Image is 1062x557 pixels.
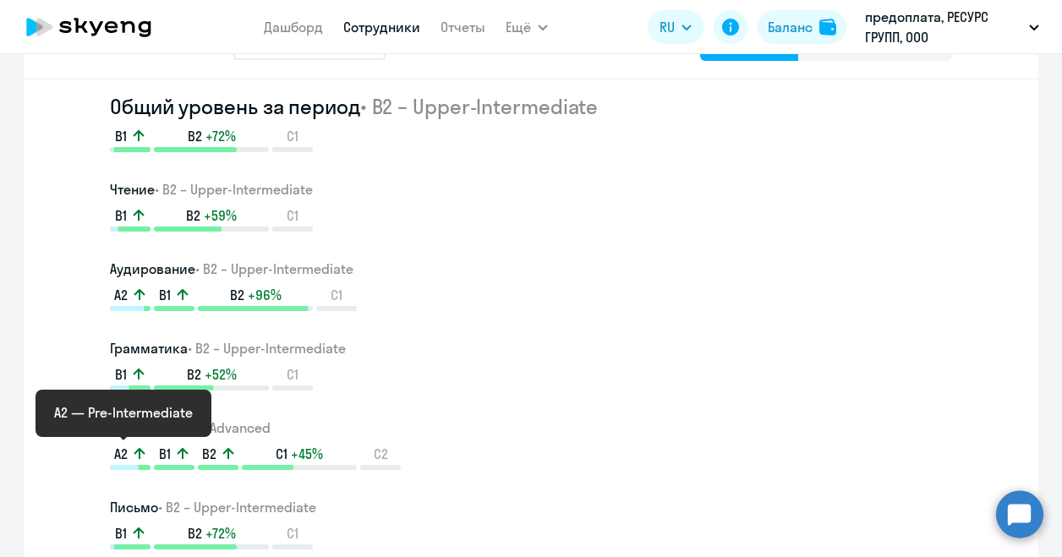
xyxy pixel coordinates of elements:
[110,338,952,358] h3: Грамматика
[110,418,952,438] h3: Говорение
[287,365,298,384] span: C1
[287,524,298,543] span: C1
[202,445,216,463] span: B2
[506,10,548,44] button: Ещё
[159,445,171,463] span: B1
[441,19,485,35] a: Отчеты
[110,497,952,517] h3: Письмо
[230,286,244,304] span: B2
[205,365,237,384] span: +52%
[110,93,952,120] h2: Общий уровень за период
[506,17,531,37] span: Ещё
[114,445,128,463] span: A2
[158,499,316,516] span: • B2 – Upper-Intermediate
[188,524,202,543] span: B2
[264,19,323,35] a: Дашборд
[276,445,287,463] span: C1
[648,10,703,44] button: RU
[287,127,298,145] span: C1
[110,179,952,199] h3: Чтение
[331,286,342,304] span: C1
[159,286,171,304] span: B1
[343,19,420,35] a: Сотрудники
[360,94,599,119] span: • B2 – Upper-Intermediate
[115,365,127,384] span: B1
[188,127,202,145] span: B2
[115,206,127,225] span: B1
[115,127,127,145] span: B1
[204,206,237,225] span: +59%
[248,286,282,304] span: +96%
[115,524,127,543] span: B1
[287,206,298,225] span: C1
[660,17,675,37] span: RU
[857,7,1048,47] button: предоплата, РЕСУРС ГРУПП, ООО
[188,340,346,357] span: • B2 – Upper-Intermediate
[155,181,313,198] span: • B2 – Upper-Intermediate
[54,402,193,423] p: A2 — Pre-Intermediate
[195,260,353,277] span: • B2 – Upper-Intermediate
[768,17,813,37] div: Баланс
[177,419,271,436] span: • C1 – Advanced
[186,206,200,225] span: B2
[114,286,128,304] span: A2
[865,7,1022,47] p: предоплата, РЕСУРС ГРУПП, ООО
[110,259,952,279] h3: Аудирование
[205,127,236,145] span: +72%
[758,10,846,44] button: Балансbalance
[291,445,323,463] span: +45%
[374,445,388,463] span: C2
[205,524,236,543] span: +72%
[819,19,836,35] img: balance
[187,365,201,384] span: B2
